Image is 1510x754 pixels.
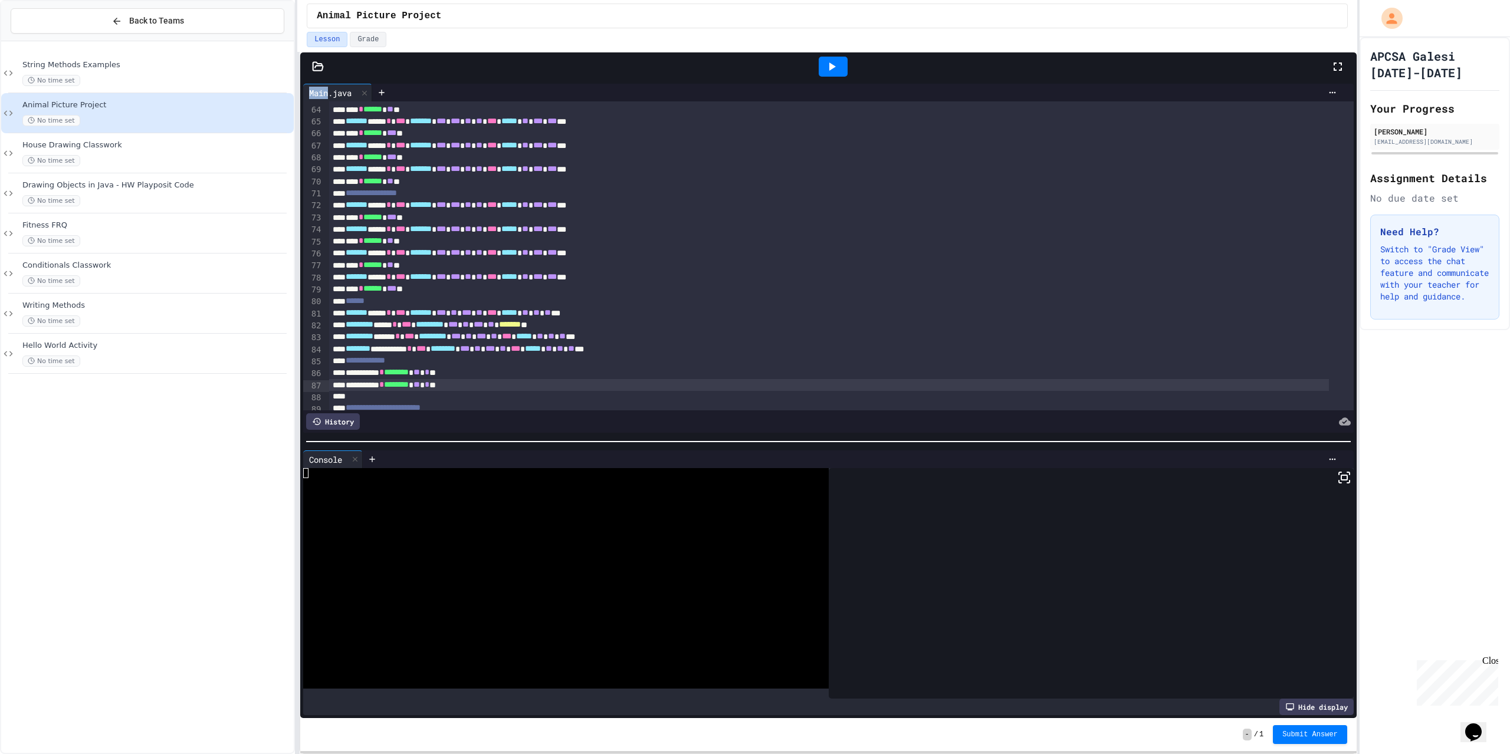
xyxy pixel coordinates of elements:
div: Main.java [303,87,357,99]
div: 84 [303,344,323,356]
div: Console [303,450,363,468]
div: 72 [303,200,323,212]
div: 89 [303,404,323,416]
span: / [1254,730,1258,739]
button: Submit Answer [1273,725,1347,744]
button: Grade [350,32,386,47]
span: House Drawing Classwork [22,140,291,150]
span: Animal Picture Project [317,9,441,23]
span: String Methods Examples [22,60,291,70]
span: No time set [22,315,80,327]
div: 76 [303,248,323,260]
span: Hello World Activity [22,341,291,351]
div: 71 [303,188,323,200]
span: No time set [22,75,80,86]
h1: APCSA Galesi [DATE]-[DATE] [1370,48,1499,81]
div: 70 [303,176,323,188]
div: 66 [303,128,323,140]
div: 85 [303,356,323,368]
span: No time set [22,275,80,287]
div: [EMAIL_ADDRESS][DOMAIN_NAME] [1374,137,1496,146]
div: 83 [303,332,323,344]
div: Hide display [1279,699,1354,715]
div: 65 [303,116,323,128]
span: Back to Teams [129,15,184,27]
div: 68 [303,152,323,164]
div: No due date set [1370,191,1499,205]
div: 81 [303,308,323,320]
div: 88 [303,392,323,404]
div: 64 [303,104,323,116]
span: No time set [22,235,80,246]
span: No time set [22,155,80,166]
span: Conditionals Classwork [22,261,291,271]
p: Switch to "Grade View" to access the chat feature and communicate with your teacher for help and ... [1380,243,1489,302]
span: Writing Methods [22,301,291,311]
div: [PERSON_NAME] [1374,126,1496,137]
div: 69 [303,164,323,176]
h2: Your Progress [1370,100,1499,117]
span: Fitness FRQ [22,220,291,231]
h3: Need Help? [1380,225,1489,239]
div: 87 [303,380,323,392]
div: 86 [303,368,323,380]
div: Main.java [303,84,372,101]
iframe: chat widget [1412,656,1498,706]
div: 79 [303,284,323,296]
div: 75 [303,236,323,248]
span: No time set [22,115,80,126]
span: 1 [1259,730,1263,739]
div: 80 [303,296,323,308]
div: 82 [303,320,323,332]
span: No time set [22,195,80,206]
div: History [306,413,360,430]
div: 73 [303,212,323,224]
span: No time set [22,355,80,367]
div: Console [303,453,348,466]
div: 74 [303,224,323,236]
h2: Assignment Details [1370,170,1499,186]
span: - [1243,729,1252,740]
span: Drawing Objects in Java - HW Playposit Code [22,180,291,190]
span: Animal Picture Project [22,100,291,110]
button: Back to Teams [11,8,284,34]
div: 78 [303,272,323,284]
div: My Account [1369,5,1406,32]
button: Lesson [307,32,347,47]
div: 77 [303,260,323,272]
div: 67 [303,140,323,152]
span: Submit Answer [1282,730,1338,739]
iframe: chat widget [1460,707,1498,742]
div: Chat with us now!Close [5,5,81,75]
